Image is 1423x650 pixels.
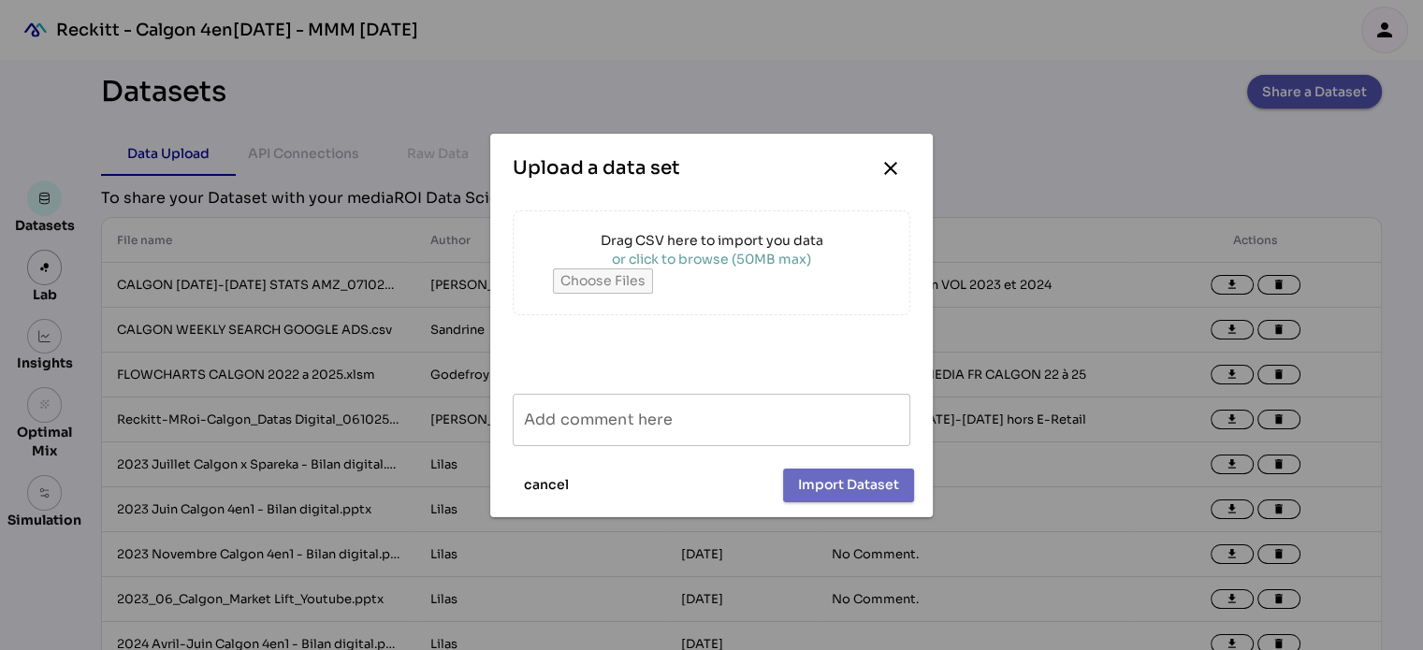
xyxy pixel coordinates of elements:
button: cancel [509,469,584,502]
div: or click to browse (50MB max) [553,250,871,268]
button: Import Dataset [783,469,914,502]
input: Add comment here [524,394,899,446]
span: Import Dataset [798,473,899,496]
div: Upload a data set [513,155,680,181]
i: close [879,157,902,180]
span: cancel [524,473,569,496]
div: Drag CSV here to import you data [553,231,871,250]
